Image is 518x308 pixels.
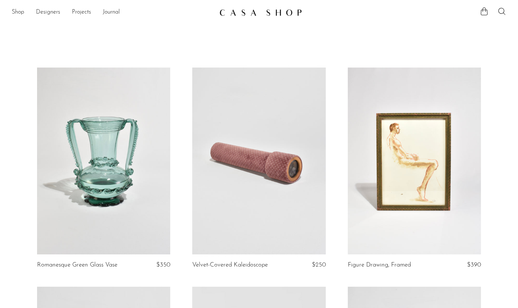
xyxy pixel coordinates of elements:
[12,8,24,17] a: Shop
[156,262,170,268] span: $350
[103,8,120,17] a: Journal
[72,8,91,17] a: Projects
[12,6,214,19] ul: NEW HEADER MENU
[312,262,326,268] span: $250
[36,8,60,17] a: Designers
[37,262,117,268] a: Romanesque Green Glass Vase
[12,6,214,19] nav: Desktop navigation
[192,262,268,268] a: Velvet-Covered Kaleidoscope
[348,262,411,268] a: Figure Drawing, Framed
[467,262,481,268] span: $390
